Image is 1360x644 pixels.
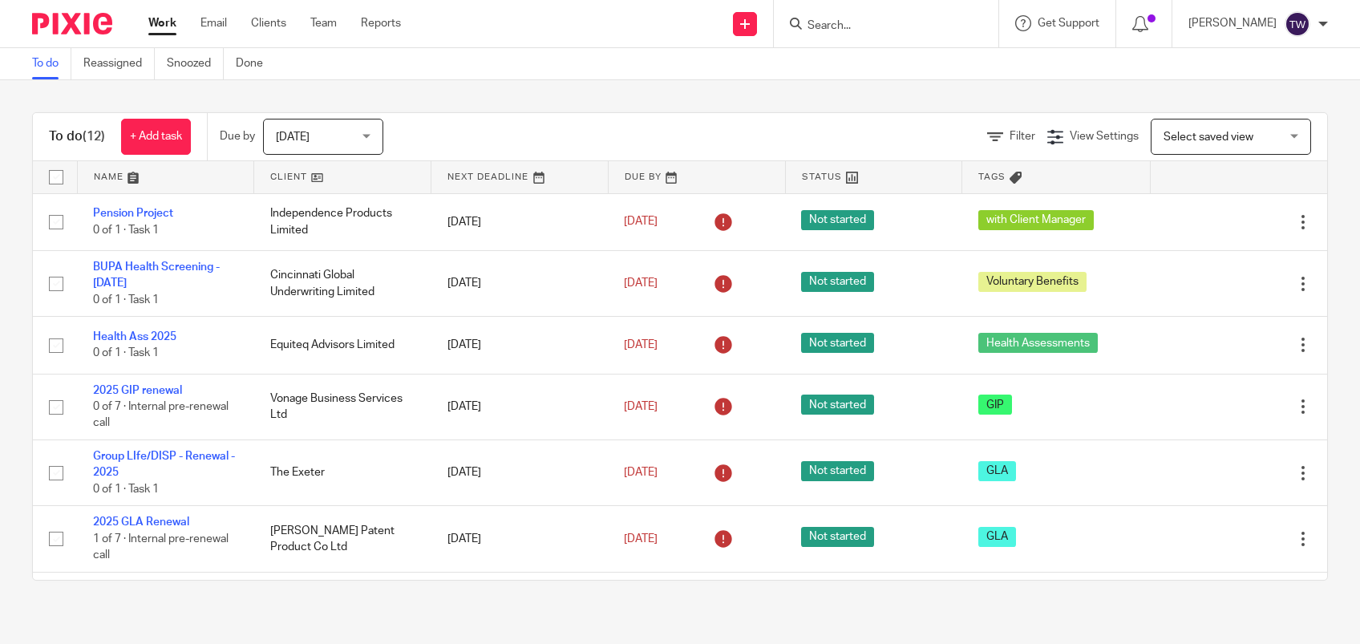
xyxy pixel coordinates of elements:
[251,15,286,31] a: Clients
[93,261,220,289] a: BUPA Health Screening - [DATE]
[93,208,173,219] a: Pension Project
[93,225,159,236] span: 0 of 1 · Task 1
[32,48,71,79] a: To do
[32,13,112,34] img: Pixie
[1164,132,1253,143] span: Select saved view
[49,128,105,145] h1: To do
[624,533,658,545] span: [DATE]
[254,250,431,316] td: Cincinnati Global Underwriting Limited
[254,374,431,439] td: Vonage Business Services Ltd
[254,440,431,506] td: The Exeter
[361,15,401,31] a: Reports
[93,401,229,429] span: 0 of 7 · Internal pre-renewal call
[83,130,105,143] span: (12)
[806,19,950,34] input: Search
[1188,15,1277,31] p: [PERSON_NAME]
[254,193,431,250] td: Independence Products Limited
[978,527,1016,547] span: GLA
[93,331,176,342] a: Health Ass 2025
[93,347,159,358] span: 0 of 1 · Task 1
[148,15,176,31] a: Work
[93,451,235,478] a: Group LIfe/DISP - Renewal - 2025
[93,516,189,528] a: 2025 GLA Renewal
[978,210,1094,230] span: with Client Manager
[93,385,182,396] a: 2025 GIP renewal
[1010,131,1035,142] span: Filter
[1285,11,1310,37] img: svg%3E
[624,339,658,350] span: [DATE]
[276,132,310,143] span: [DATE]
[978,172,1006,181] span: Tags
[254,506,431,572] td: [PERSON_NAME] Patent Product Co Ltd
[978,395,1012,415] span: GIP
[431,506,609,572] td: [DATE]
[310,15,337,31] a: Team
[200,15,227,31] a: Email
[431,440,609,506] td: [DATE]
[978,461,1016,481] span: GLA
[431,193,609,250] td: [DATE]
[431,572,609,638] td: [DATE]
[254,317,431,374] td: Equiteq Advisors Limited
[254,572,431,638] td: Equiteq Advisors Limited
[801,527,874,547] span: Not started
[624,217,658,228] span: [DATE]
[167,48,224,79] a: Snoozed
[978,333,1098,353] span: Health Assessments
[93,484,159,495] span: 0 of 1 · Task 1
[624,401,658,412] span: [DATE]
[801,272,874,292] span: Not started
[801,395,874,415] span: Not started
[978,272,1087,292] span: Voluntary Benefits
[801,333,874,353] span: Not started
[431,317,609,374] td: [DATE]
[83,48,155,79] a: Reassigned
[801,210,874,230] span: Not started
[121,119,191,155] a: + Add task
[93,533,229,561] span: 1 of 7 · Internal pre-renewal call
[431,374,609,439] td: [DATE]
[1038,18,1099,29] span: Get Support
[624,277,658,289] span: [DATE]
[431,250,609,316] td: [DATE]
[93,294,159,306] span: 0 of 1 · Task 1
[1070,131,1139,142] span: View Settings
[236,48,275,79] a: Done
[624,467,658,478] span: [DATE]
[801,461,874,481] span: Not started
[220,128,255,144] p: Due by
